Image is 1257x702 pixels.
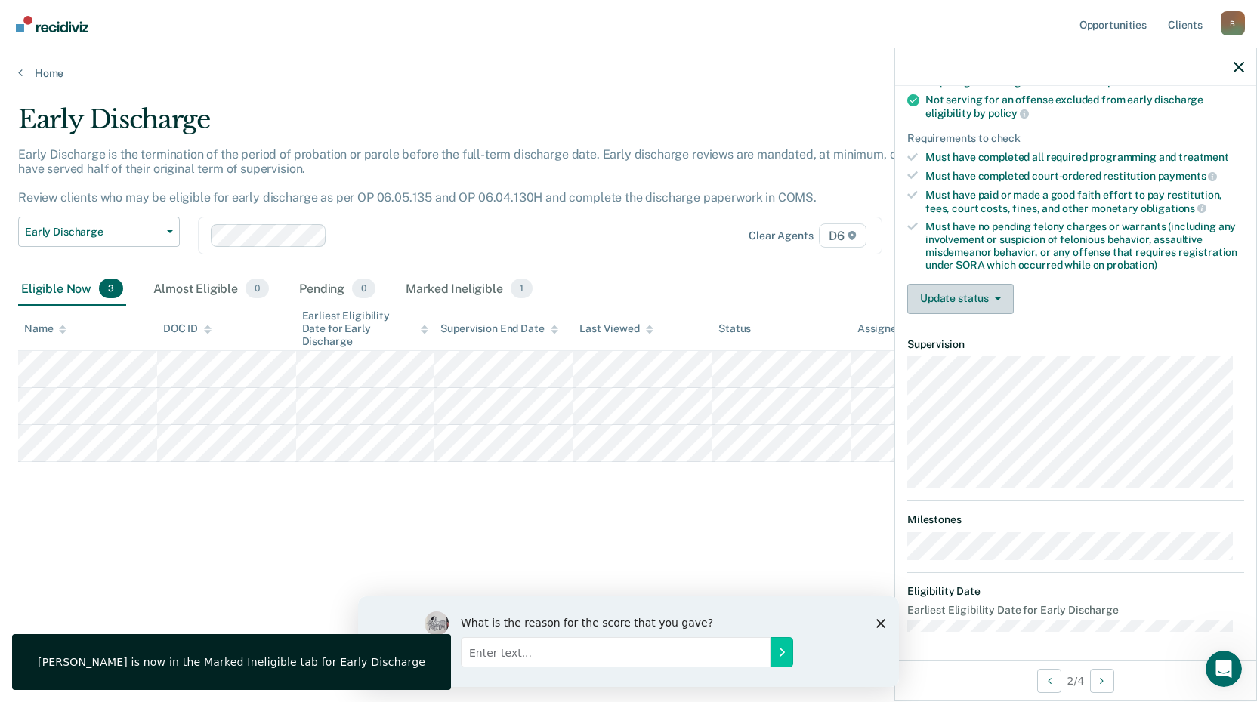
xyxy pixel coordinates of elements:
span: D6 [819,223,866,248]
span: policy [988,107,1029,119]
button: Next Opportunity [1090,669,1114,693]
div: Last Viewed [579,322,653,335]
div: [PERSON_NAME] is now in the Marked Ineligible tab for Early Discharge [38,655,425,669]
div: Earliest Eligibility Date for Early Discharge [302,309,429,347]
span: 0 [352,279,375,298]
dt: Milestones [907,513,1244,526]
span: payments [1158,170,1218,182]
span: probation [1107,75,1166,88]
div: B [1221,11,1245,35]
span: obligations [1141,202,1206,214]
button: Previous Opportunity [1037,669,1061,693]
iframe: Intercom live chat [1206,651,1242,687]
span: 3 [99,279,123,298]
div: Must have paid or made a good faith effort to pay restitution, fees, court costs, fines, and othe... [925,189,1244,214]
div: Almost Eligible [150,272,272,306]
dt: Supervision [907,338,1244,351]
div: Supervision End Date [440,322,557,335]
span: 0 [246,279,269,298]
div: Requirements to check [907,132,1244,145]
button: Profile dropdown button [1221,11,1245,35]
div: Not serving for an offense excluded from early discharge eligibility by [925,94,1244,119]
div: Must have no pending felony charges or warrants (including any involvement or suspicion of feloni... [925,220,1244,271]
div: Marked Ineligible [403,272,536,306]
div: Clear agents [749,229,813,242]
div: 2 / 4 [895,660,1256,700]
dt: Eligibility Date [907,585,1244,598]
button: Update status [907,284,1014,314]
div: Eligible Now [18,272,126,306]
div: Name [24,322,66,335]
p: Early Discharge is the termination of the period of probation or parole before the full-term disc... [18,147,956,205]
div: Must have completed court-ordered restitution [925,169,1244,183]
img: Recidiviz [16,16,88,32]
span: Early Discharge [25,226,161,239]
div: DOC ID [163,322,212,335]
iframe: Survey by Kim from Recidiviz [358,596,899,687]
div: Must have completed all required programming and [925,151,1244,164]
span: 1 [511,279,533,298]
span: treatment [1178,151,1229,163]
span: probation) [1107,259,1157,271]
div: Pending [296,272,378,306]
div: Assigned to [857,322,928,335]
div: Status [718,322,751,335]
div: Early Discharge [18,104,961,147]
dt: Earliest Eligibility Date for Early Discharge [907,604,1244,617]
a: Home [18,66,1239,80]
